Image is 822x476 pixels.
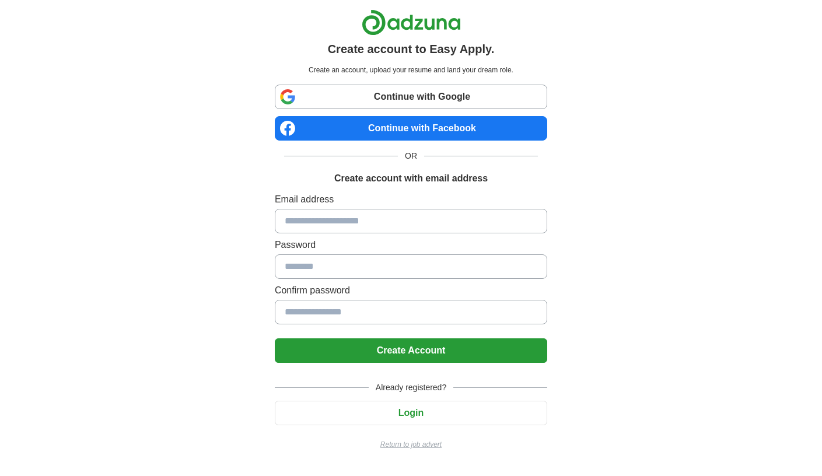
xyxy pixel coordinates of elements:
[275,338,547,363] button: Create Account
[275,439,547,450] a: Return to job advert
[277,65,545,75] p: Create an account, upload your resume and land your dream role.
[362,9,461,36] img: Adzuna logo
[398,150,424,162] span: OR
[275,116,547,141] a: Continue with Facebook
[275,408,547,418] a: Login
[275,192,547,206] label: Email address
[275,238,547,252] label: Password
[369,381,453,394] span: Already registered?
[275,85,547,109] a: Continue with Google
[275,401,547,425] button: Login
[334,171,488,185] h1: Create account with email address
[275,283,547,297] label: Confirm password
[328,40,495,58] h1: Create account to Easy Apply.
